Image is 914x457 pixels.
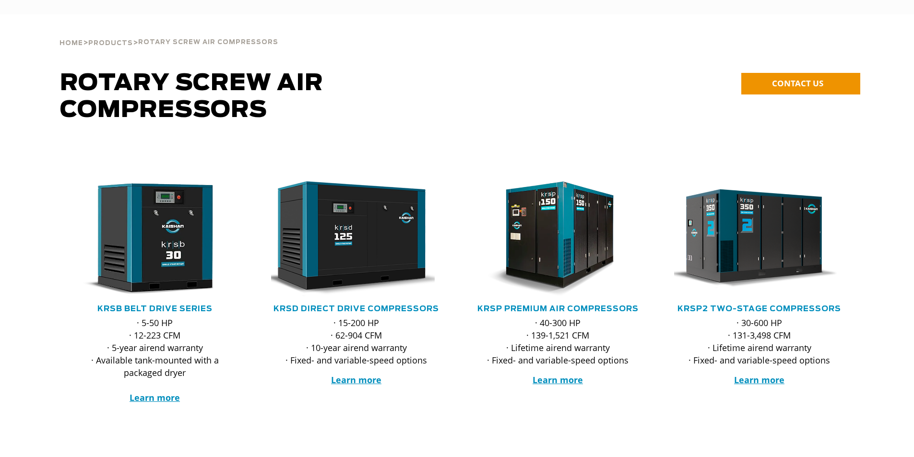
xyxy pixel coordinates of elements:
[677,305,841,313] a: KRSP2 Two-Stage Compressors
[667,181,838,296] img: krsp350
[741,73,860,94] a: CONTACT US
[533,374,583,386] a: Learn more
[674,181,845,296] div: krsp350
[271,316,442,366] p: · 15-200 HP · 62-904 CFM · 10-year airend warranty · Fixed- and variable-speed options
[59,14,278,51] div: > >
[130,392,180,403] a: Learn more
[271,181,442,296] div: krsd125
[88,40,133,47] span: Products
[331,374,381,386] a: Learn more
[59,38,83,47] a: Home
[273,305,439,313] a: KRSD Direct Drive Compressors
[70,316,240,404] p: · 5-50 HP · 12-223 CFM · 5-year airend warranty · Available tank-mounted with a packaged dryer
[473,181,643,296] div: krsp150
[62,181,233,296] img: krsb30
[97,305,213,313] a: KRSB Belt Drive Series
[473,316,643,366] p: · 40-300 HP · 139-1,521 CFM · Lifetime airend warranty · Fixed- and variable-speed options
[138,39,278,46] span: Rotary Screw Air Compressors
[465,181,636,296] img: krsp150
[734,374,784,386] a: Learn more
[674,316,845,366] p: · 30-600 HP · 131-3,498 CFM · Lifetime airend warranty · Fixed- and variable-speed options
[477,305,639,313] a: KRSP Premium Air Compressors
[59,40,83,47] span: Home
[60,72,323,122] span: Rotary Screw Air Compressors
[70,181,240,296] div: krsb30
[264,181,435,296] img: krsd125
[772,78,823,89] span: CONTACT US
[88,38,133,47] a: Products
